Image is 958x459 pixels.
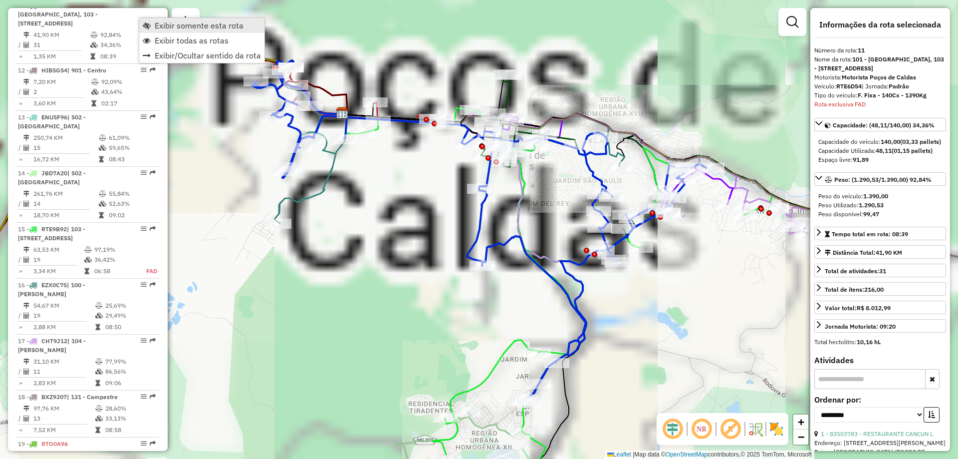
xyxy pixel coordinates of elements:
[858,46,865,54] strong: 11
[900,138,941,145] strong: (03,33 pallets)
[41,337,67,345] span: CHT9J12
[105,322,155,332] td: 08:50
[782,12,802,32] a: Exibir filtros
[33,40,90,50] td: 31
[33,199,98,209] td: 14
[18,255,23,265] td: /
[33,322,95,332] td: 2,88 KM
[67,393,118,401] span: | 131 - Campestre
[793,430,808,445] a: Zoom out
[818,201,942,210] div: Peso Utilizado:
[155,51,261,59] span: Exibir/Ocultar sentido da rota
[818,137,942,146] div: Capacidade do veículo:
[862,82,909,90] span: | Jornada:
[836,82,862,90] strong: RTE6D54
[814,172,946,186] a: Peso: (1.290,53/1.390,00) 92,84%
[814,188,946,223] div: Peso: (1.290,53/1.390,00) 92,84%
[99,156,104,162] i: Tempo total em rota
[33,414,95,424] td: 13
[99,145,106,151] i: % de utilização da cubagem
[84,247,92,253] i: % de utilização do peso
[95,416,103,422] i: % de utilização da cubagem
[91,79,99,85] i: % de utilização do peso
[336,107,349,120] img: CDD Poços de Caldas
[607,451,631,458] a: Leaflet
[18,337,86,354] span: | 104 - [PERSON_NAME]
[150,282,156,288] em: Rota exportada
[814,356,946,365] h4: Atividades
[889,82,909,90] strong: Padrão
[768,421,784,437] img: Exibir/Ocultar setores
[18,143,23,153] td: /
[690,417,714,441] span: Ocultar NR
[150,441,156,447] em: Rota exportada
[41,66,67,74] span: HIB5G54
[18,169,86,186] span: | 502 - [GEOGRAPHIC_DATA]
[33,245,84,255] td: 63,53 KM
[892,147,933,154] strong: (01,15 pallets)
[18,425,23,435] td: =
[18,311,23,321] td: /
[105,404,155,414] td: 28,60%
[84,257,92,263] i: % de utilização da cubagem
[814,20,946,29] h4: Informações da rota selecionada
[18,199,23,209] td: /
[747,421,763,437] img: Fluxo de ruas
[881,138,900,145] strong: 140,00
[18,367,23,377] td: /
[18,154,23,164] td: =
[33,255,84,265] td: 19
[814,73,946,82] div: Motorista:
[99,191,106,197] i: % de utilização do peso
[23,359,29,365] i: Distância Total
[814,264,946,277] a: Total de atividades:31
[95,369,103,375] i: % de utilização da cubagem
[94,266,135,276] td: 06:58
[105,311,155,321] td: 29,49%
[18,98,23,108] td: =
[33,266,84,276] td: 3,34 KM
[814,82,946,91] div: Veículo:
[18,113,86,130] span: 13 -
[41,440,68,448] span: RTO0A96
[150,338,156,344] em: Rota exportada
[605,451,814,459] div: Map data © contributors,© 2025 TomTom, Microsoft
[139,33,264,48] li: Exibir todas as rotas
[155,36,229,44] span: Exibir todas as rotas
[150,394,156,400] em: Rota exportada
[825,304,891,313] div: Valor total:
[814,118,946,131] a: Capacidade: (48,11/140,00) 34,36%
[90,32,98,38] i: % de utilização do peso
[33,133,98,143] td: 250,74 KM
[105,357,155,367] td: 77,99%
[23,406,29,412] i: Distância Total
[793,415,808,430] a: Zoom in
[100,51,146,61] td: 08:39
[858,91,927,99] strong: F. Fixa - 140Cx - 1390Kg
[859,201,884,209] strong: 1.290,53
[33,425,95,435] td: 7,52 KM
[141,226,147,232] em: Opções
[863,192,888,200] strong: 1.390,00
[924,407,940,423] button: Ordem crescente
[91,89,99,95] i: % de utilização da cubagem
[33,189,98,199] td: 261,76 KM
[41,1,67,9] span: RTE6D54
[853,156,869,163] strong: 91,89
[141,114,147,120] em: Opções
[95,324,100,330] i: Tempo total em rota
[814,55,944,72] strong: 101 - [GEOGRAPHIC_DATA], 103 - [STREET_ADDRESS]
[100,30,146,40] td: 92,84%
[33,77,91,87] td: 7,20 KM
[95,406,103,412] i: % de utilização do peso
[876,249,902,256] span: 41,90 KM
[33,301,95,311] td: 54,67 KM
[101,87,155,97] td: 43,64%
[23,32,29,38] i: Distância Total
[141,394,147,400] em: Opções
[814,439,946,448] div: Endereço: [STREET_ADDRESS][PERSON_NAME]
[833,121,935,129] span: Capacidade: (48,11/140,00) 34,36%
[99,135,106,141] i: % de utilização do peso
[90,42,98,48] i: % de utilização da cubagem
[108,189,156,199] td: 55,84%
